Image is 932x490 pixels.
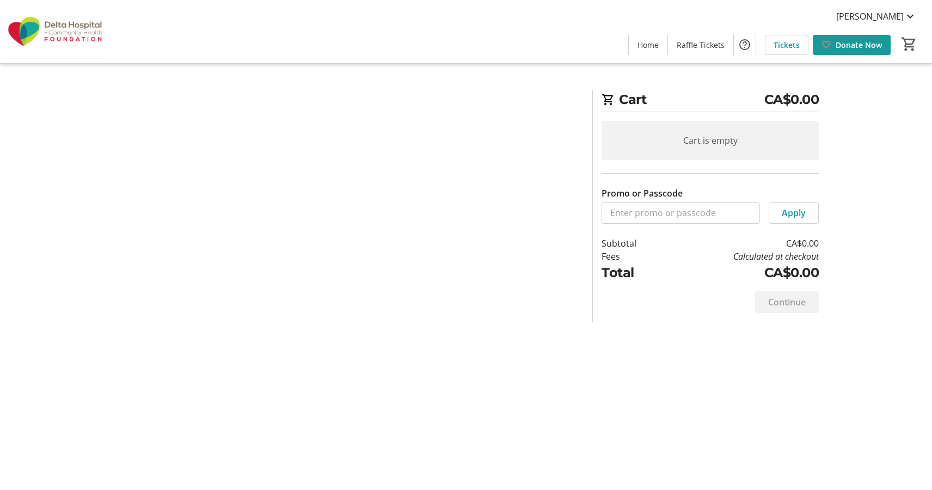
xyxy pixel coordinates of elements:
a: Home [629,35,667,55]
td: Subtotal [602,237,665,250]
td: Total [602,263,665,283]
button: Cart [899,34,919,54]
span: Home [637,39,659,51]
input: Enter promo or passcode [602,202,760,224]
div: Cart is empty [602,121,819,160]
a: Donate Now [813,35,891,55]
label: Promo or Passcode [602,187,683,200]
button: Apply [769,202,819,224]
span: [PERSON_NAME] [836,10,904,23]
button: [PERSON_NAME] [827,8,925,25]
img: Delta Hospital and Community Health Foundation's Logo [7,4,103,59]
td: Fees [602,250,665,263]
button: Help [734,34,756,56]
td: CA$0.00 [665,237,819,250]
span: Raffle Tickets [677,39,725,51]
td: CA$0.00 [665,263,819,283]
h2: Cart [602,90,819,112]
span: Apply [782,206,806,219]
span: CA$0.00 [764,90,819,109]
td: Calculated at checkout [665,250,819,263]
span: Tickets [774,39,800,51]
span: Donate Now [836,39,882,51]
a: Tickets [765,35,808,55]
a: Raffle Tickets [668,35,733,55]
